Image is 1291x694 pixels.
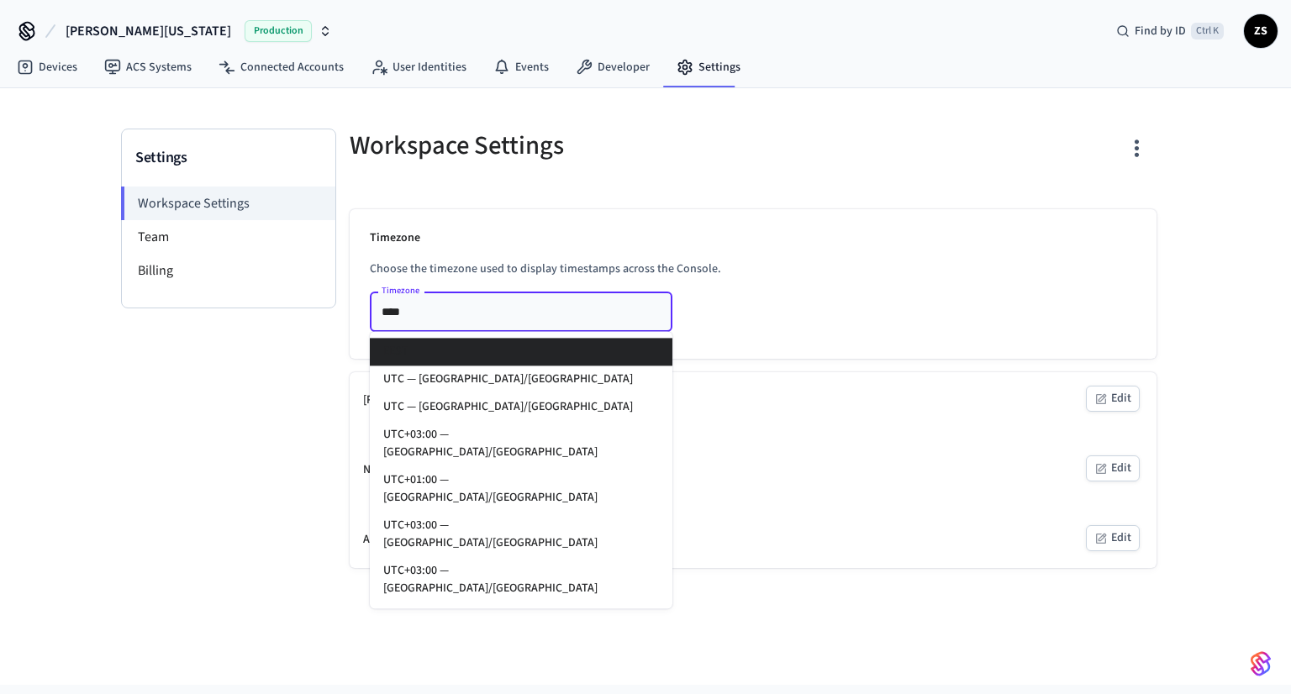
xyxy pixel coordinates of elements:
div: Find by IDCtrl K [1103,16,1237,46]
li: UTC — [GEOGRAPHIC_DATA]/[GEOGRAPHIC_DATA] [370,393,672,421]
li: UTC — [GEOGRAPHIC_DATA]/[GEOGRAPHIC_DATA] [370,602,672,630]
span: Production [245,20,312,42]
li: Team [122,220,335,254]
img: SeamLogoGradient.69752ec5.svg [1251,650,1271,677]
span: Find by ID [1135,23,1186,39]
a: ACS Systems [91,52,205,82]
p: Timezone [370,229,1136,247]
h5: Workspace Settings [350,129,743,163]
button: Edit [1086,386,1140,412]
p: Choose the timezone used to display timestamps across the Console. [370,260,1136,278]
li: Billing [122,254,335,287]
label: Timezone [382,284,419,297]
button: Edit [1086,525,1140,551]
div: Nest Developer Settings [363,461,485,479]
li: EEST [370,338,672,365]
button: ZS [1244,14,1278,48]
div: [PERSON_NAME][US_STATE] [363,392,503,409]
a: Events [480,52,562,82]
li: UTC+01:00 — [GEOGRAPHIC_DATA]/[GEOGRAPHIC_DATA] [370,466,672,512]
span: Ctrl K [1191,23,1224,39]
a: Connected Accounts [205,52,357,82]
a: Settings [663,52,754,82]
li: UTC+03:00 — [GEOGRAPHIC_DATA]/[GEOGRAPHIC_DATA] [370,557,672,602]
div: Assa Abloy Settings [363,531,462,549]
h3: Settings [135,146,322,170]
a: Devices [3,52,91,82]
span: [PERSON_NAME][US_STATE] [66,21,231,41]
li: UTC — [GEOGRAPHIC_DATA]/[GEOGRAPHIC_DATA] [370,365,672,393]
li: UTC+03:00 — [GEOGRAPHIC_DATA]/[GEOGRAPHIC_DATA] [370,512,672,557]
a: User Identities [357,52,480,82]
span: ZS [1246,16,1276,46]
a: Developer [562,52,663,82]
li: Workspace Settings [121,187,335,220]
li: UTC+03:00 — [GEOGRAPHIC_DATA]/[GEOGRAPHIC_DATA] [370,421,672,466]
button: Edit [1086,455,1140,481]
